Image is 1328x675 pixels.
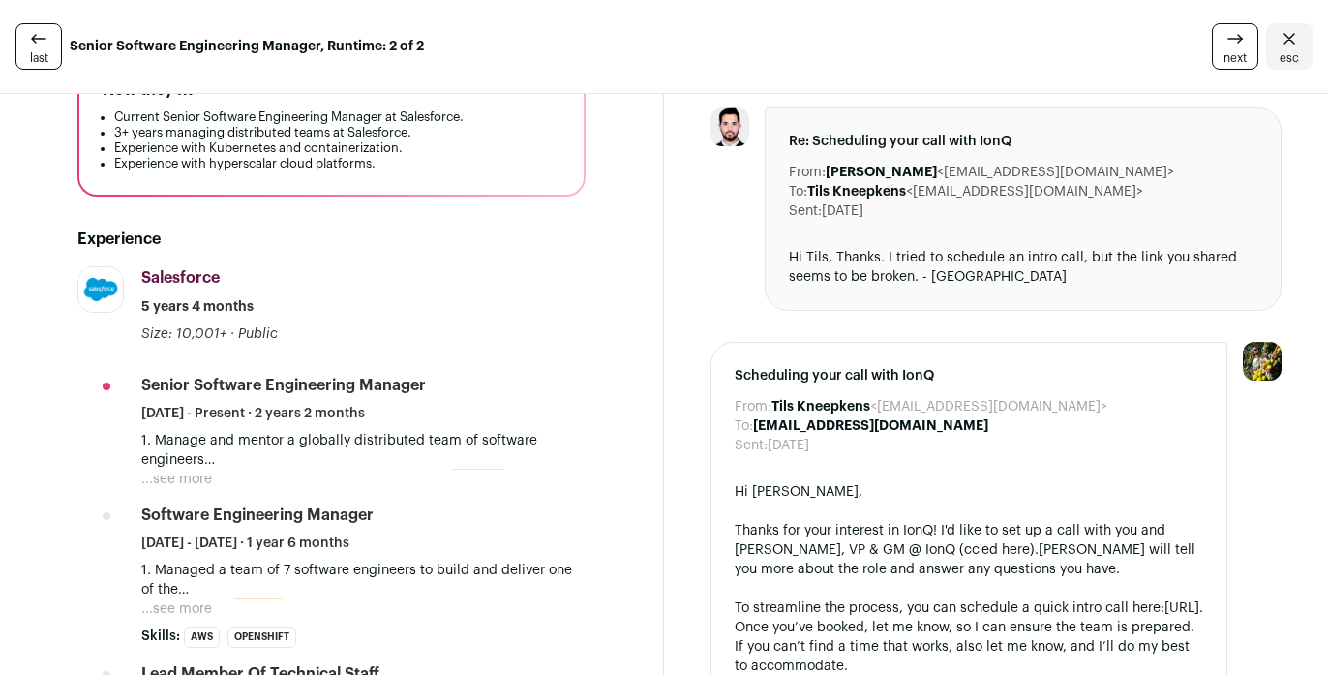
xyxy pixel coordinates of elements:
dd: <[EMAIL_ADDRESS][DOMAIN_NAME]> [826,163,1174,182]
span: Size: 10,001+ [141,327,226,341]
div: Thanks for your interest in IonQ! I'd like to set up a call with you and [PERSON_NAME], VP & GM @... [735,521,1203,579]
span: · [230,324,234,344]
span: Skills: [141,627,180,646]
li: Current Senior Software Engineering Manager at Salesforce. [114,109,560,125]
a: Close [1266,23,1313,70]
dt: To: [789,182,807,201]
mark: Runtime [452,469,505,490]
b: [EMAIL_ADDRESS][DOMAIN_NAME] [753,419,988,433]
span: [DATE] - [DATE] · 1 year 6 months [141,534,349,553]
span: [DATE] - Present · 2 years 2 months [141,404,365,423]
dt: From: [735,397,771,416]
li: Experience with hyperscalar cloud platforms. [114,156,560,171]
div: Software Engineering Manager [141,505,374,526]
p: 1. Managed a team of 7 software engineers to build and deliver one of the largest hosted -planes ... [141,561,586,599]
a: next [1212,23,1258,70]
mark: runtime [233,598,283,620]
span: Re: Scheduling your call with IonQ [789,132,1257,151]
li: OpenShift [227,627,296,648]
span: Scheduling your call with IonQ [735,366,1203,385]
dd: <[EMAIL_ADDRESS][DOMAIN_NAME]> [771,397,1107,416]
div: Senior Software Engineering Manager [141,375,426,396]
img: a15e16b4a572e6d789ff6890fffe31942b924de32350d3da2095d3676c91ed56.jpg [78,267,123,312]
dt: Sent: [789,201,822,221]
button: ...see more [141,470,212,489]
a: [URL] [1164,601,1199,615]
b: Tils Kneepkens [807,185,906,199]
img: 6689865-medium_jpg [1243,342,1282,381]
img: 20ac39746e5c7f01344a5a34b58691bc19a55bf0f8c67c423eaad5179cac3294.jpg [710,107,749,146]
p: 1. Manage and mentor a globally distributed team of software engineers responsible for building a... [141,431,586,470]
button: ...see more [141,599,212,619]
li: Experience with Kubernetes and containerization. [114,140,560,156]
dt: Sent: [735,436,768,455]
a: last [15,23,62,70]
strong: Senior Software Engineering Manager, Runtime: 2 of 2 [70,37,424,56]
dt: From: [789,163,826,182]
h2: Experience [77,228,586,251]
b: Tils Kneepkens [771,400,870,414]
div: Hi [PERSON_NAME], [735,482,1203,502]
li: 3+ years managing distributed teams at Salesforce. [114,125,560,140]
div: Hi Tils, Thanks. I tried to schedule an intro call, but the link you shared seems to be broken. -... [789,248,1257,287]
dt: To: [735,416,753,436]
dd: [DATE] [822,201,863,221]
li: AWS [184,627,220,648]
dd: [DATE] [768,436,809,455]
span: esc [1280,50,1299,66]
dd: <[EMAIL_ADDRESS][DOMAIN_NAME]> [807,182,1143,201]
span: next [1223,50,1247,66]
b: [PERSON_NAME] [826,166,937,179]
span: last [30,50,48,66]
span: 5 years 4 months [141,297,254,317]
span: Public [238,327,278,341]
span: Salesforce [141,270,220,286]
